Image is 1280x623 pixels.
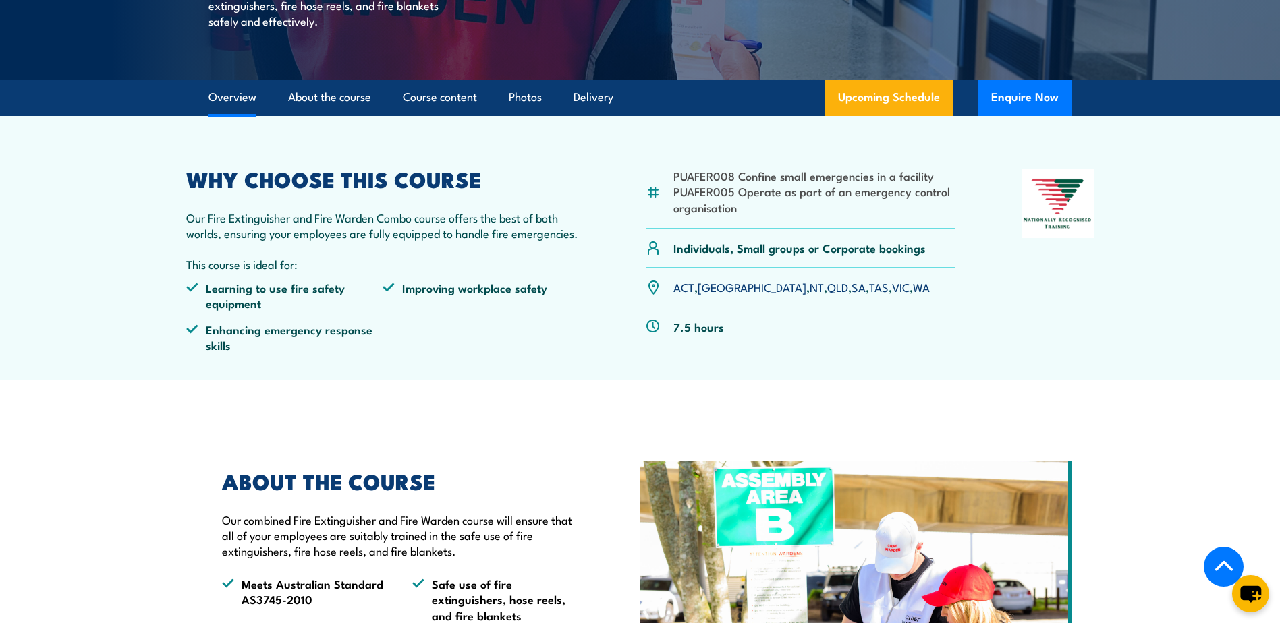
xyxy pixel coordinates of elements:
[412,576,578,623] li: Safe use of fire extinguishers, hose reels, and fire blankets
[827,278,848,295] a: QLD
[810,278,824,295] a: NT
[222,576,388,623] li: Meets Australian Standard AS3745-2010
[1022,169,1094,238] img: Nationally Recognised Training logo.
[892,278,910,295] a: VIC
[208,80,256,115] a: Overview
[673,319,724,334] p: 7.5 hours
[574,80,613,115] a: Delivery
[222,471,578,490] h2: ABOUT THE COURSE
[222,512,578,559] p: Our combined Fire Extinguisher and Fire Warden course will ensure that all of your employees are ...
[1232,575,1269,612] button: chat-button
[186,169,580,188] h2: WHY CHOOSE THIS COURSE
[186,256,580,272] p: This course is ideal for:
[978,80,1072,116] button: Enquire Now
[673,279,930,295] p: , , , , , , ,
[673,278,694,295] a: ACT
[825,80,953,116] a: Upcoming Schedule
[673,183,956,215] li: PUAFER005 Operate as part of an emergency control organisation
[288,80,371,115] a: About the course
[673,168,956,183] li: PUAFER008 Confine small emergencies in a facility
[698,278,806,295] a: [GEOGRAPHIC_DATA]
[869,278,889,295] a: TAS
[186,322,383,353] li: Enhancing emergency response skills
[383,280,580,311] li: Improving workplace safety
[852,278,866,295] a: SA
[673,240,926,256] p: Individuals, Small groups or Corporate bookings
[913,278,930,295] a: WA
[186,280,383,311] li: Learning to use fire safety equipment
[186,210,580,241] p: Our Fire Extinguisher and Fire Warden Combo course offers the best of both worlds, ensuring your ...
[509,80,542,115] a: Photos
[403,80,477,115] a: Course content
